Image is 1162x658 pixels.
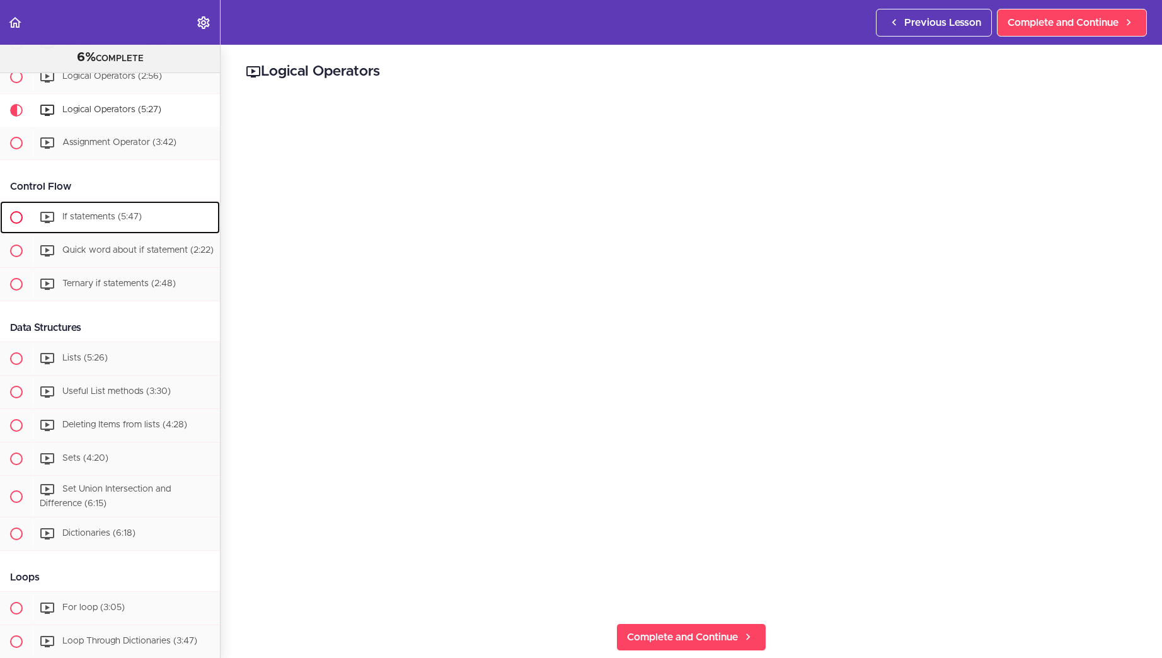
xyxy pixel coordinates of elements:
[246,61,1137,83] h2: Logical Operators
[62,72,162,81] span: Logical Operators (2:56)
[40,485,171,508] span: Set Union Intersection and Difference (6:15)
[246,101,1137,603] iframe: Video Player
[62,246,214,255] span: Quick word about if statement (2:22)
[62,454,108,463] span: Sets (4:20)
[62,637,197,646] span: Loop Through Dictionaries (3:47)
[77,51,96,64] span: 6%
[196,15,211,30] svg: Settings Menu
[62,387,171,396] span: Useful List methods (3:30)
[62,604,125,613] span: For loop (3:05)
[62,354,108,362] span: Lists (5:26)
[1008,15,1119,30] span: Complete and Continue
[16,50,204,66] div: COMPLETE
[62,105,161,114] span: Logical Operators (5:27)
[904,15,981,30] span: Previous Lesson
[62,529,135,538] span: Dictionaries (6:18)
[997,9,1147,37] a: Complete and Continue
[627,630,738,645] span: Complete and Continue
[616,623,766,651] a: Complete and Continue
[62,279,176,288] span: Ternary if statements (2:48)
[8,15,23,30] svg: Back to course curriculum
[62,212,142,221] span: If statements (5:47)
[876,9,992,37] a: Previous Lesson
[62,420,187,429] span: Deleting Items from lists (4:28)
[62,138,176,147] span: Assignment Operator (3:42)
